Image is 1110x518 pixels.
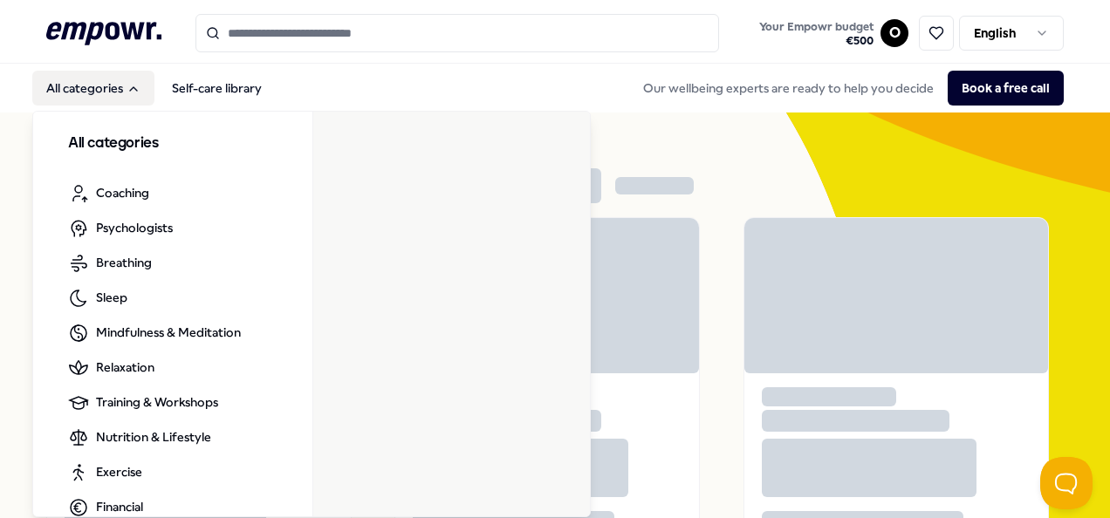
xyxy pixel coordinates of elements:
a: Training & Workshops [54,385,232,420]
a: Relaxation [54,351,168,385]
span: Financial [96,497,143,516]
a: Coaching [54,176,163,211]
span: Psychologists [96,218,173,237]
a: Nutrition & Lifestyle [54,420,225,455]
a: Exercise [54,455,156,490]
span: Coaching [96,183,149,202]
span: Sleep [96,288,127,307]
span: Training & Workshops [96,392,218,412]
div: All categories [33,112,592,518]
a: Self-care library [158,71,276,106]
a: Mindfulness & Meditation [54,316,255,351]
input: Search for products, categories or subcategories [195,14,719,52]
span: Relaxation [96,358,154,377]
button: All categories [32,71,154,106]
div: Our wellbeing experts are ready to help you decide [629,71,1064,106]
span: Mindfulness & Meditation [96,323,241,342]
h3: All categories [68,133,277,155]
span: Nutrition & Lifestyle [96,427,211,446]
button: O [880,19,908,47]
button: Your Empowr budget€500 [756,17,877,51]
span: Exercise [96,462,142,481]
iframe: Help Scout Beacon - Open [1040,457,1093,509]
span: Breathing [96,253,152,272]
a: Psychologists [54,211,187,246]
a: Breathing [54,246,166,281]
a: Your Empowr budget€500 [752,15,880,51]
span: Your Empowr budget [759,20,874,34]
button: Book a free call [948,71,1064,106]
a: Sleep [54,281,141,316]
span: € 500 [759,34,874,48]
nav: Main [32,71,276,106]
